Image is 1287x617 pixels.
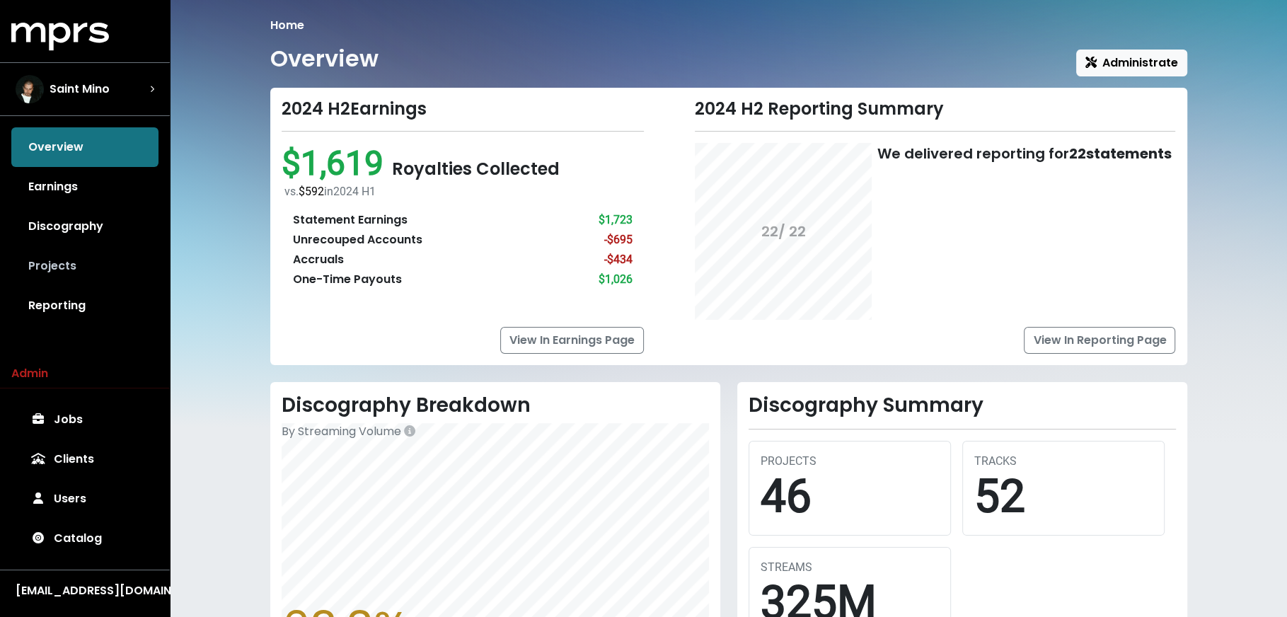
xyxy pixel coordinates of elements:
b: 22 statements [1069,144,1172,163]
span: Royalties Collected [392,157,560,180]
div: -$434 [604,251,633,268]
div: vs. in 2024 H1 [284,183,645,200]
div: [EMAIL_ADDRESS][DOMAIN_NAME] [16,582,154,599]
div: We delivered reporting for [877,143,1172,164]
div: -$695 [604,231,633,248]
a: Projects [11,246,158,286]
div: 2024 H2 Reporting Summary [695,99,1175,120]
a: Earnings [11,167,158,207]
div: Statement Earnings [293,212,408,229]
div: One-Time Payouts [293,271,402,288]
a: Discography [11,207,158,246]
a: Clients [11,439,158,479]
a: Catalog [11,519,158,558]
nav: breadcrumb [270,17,1187,34]
span: $592 [299,185,324,198]
span: $1,619 [282,143,392,183]
span: Administrate [1085,54,1178,71]
span: Saint Mino [50,81,110,98]
img: The selected account / producer [16,75,44,103]
div: TRACKS [974,453,1153,470]
a: Reporting [11,286,158,325]
a: mprs logo [11,28,109,44]
div: 52 [974,470,1153,524]
a: View In Earnings Page [500,327,644,354]
a: Users [11,479,158,519]
div: $1,723 [599,212,633,229]
button: [EMAIL_ADDRESS][DOMAIN_NAME] [11,582,158,600]
button: Administrate [1076,50,1187,76]
div: 2024 H2 Earnings [282,99,645,120]
div: PROJECTS [761,453,939,470]
div: $1,026 [599,271,633,288]
a: Jobs [11,400,158,439]
div: Accruals [293,251,344,268]
a: View In Reporting Page [1024,327,1175,354]
div: Unrecouped Accounts [293,231,422,248]
h2: Discography Breakdown [282,393,709,417]
li: Home [270,17,304,34]
span: By Streaming Volume [282,423,401,439]
h1: Overview [270,45,379,72]
div: STREAMS [761,559,939,576]
div: 46 [761,470,939,524]
h2: Discography Summary [749,393,1176,417]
